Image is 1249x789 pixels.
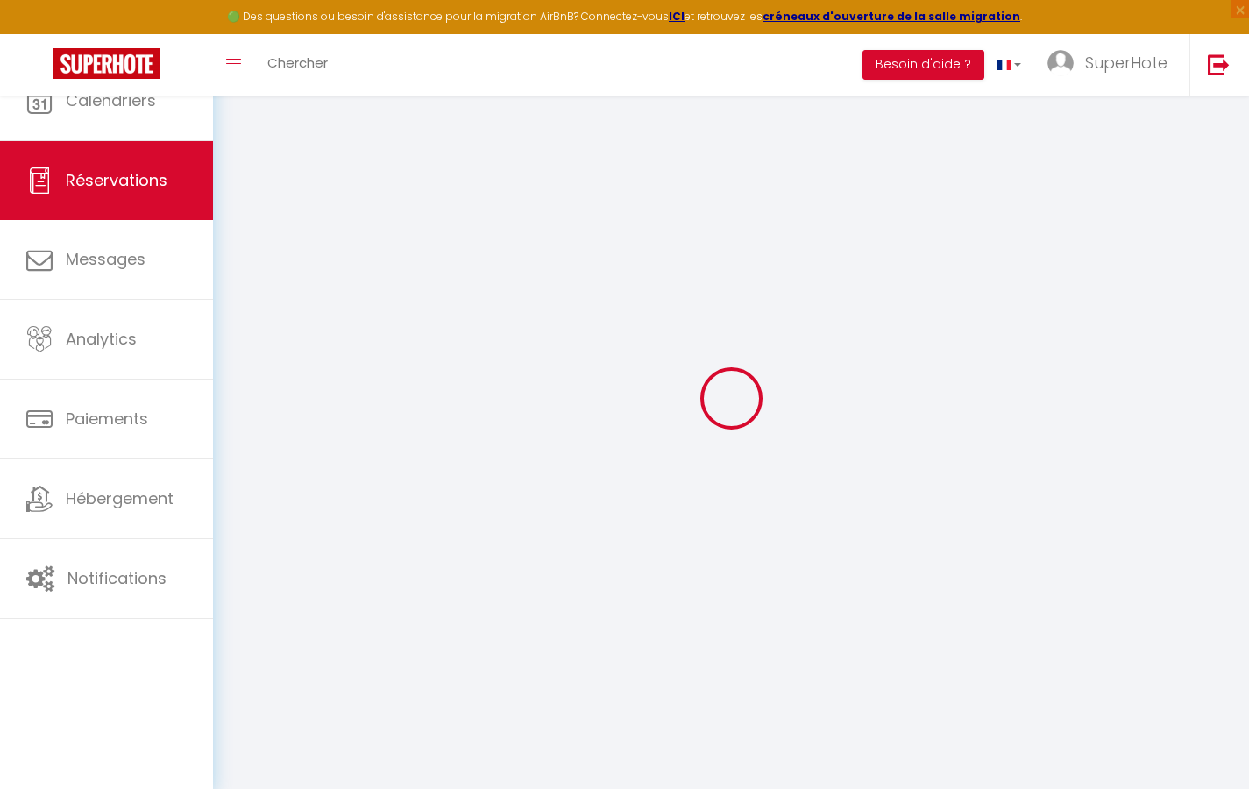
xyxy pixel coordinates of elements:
[669,9,685,24] a: ICI
[763,9,1020,24] a: créneaux d'ouverture de la salle migration
[66,487,174,509] span: Hébergement
[66,89,156,111] span: Calendriers
[66,328,137,350] span: Analytics
[1208,53,1230,75] img: logout
[53,48,160,79] img: Super Booking
[254,34,341,96] a: Chercher
[1034,34,1189,96] a: ... SuperHote
[66,169,167,191] span: Réservations
[66,408,148,430] span: Paiements
[1085,52,1167,74] span: SuperHote
[862,50,984,80] button: Besoin d'aide ?
[1047,50,1074,76] img: ...
[14,7,67,60] button: Ouvrir le widget de chat LiveChat
[66,248,145,270] span: Messages
[67,567,167,589] span: Notifications
[267,53,328,72] span: Chercher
